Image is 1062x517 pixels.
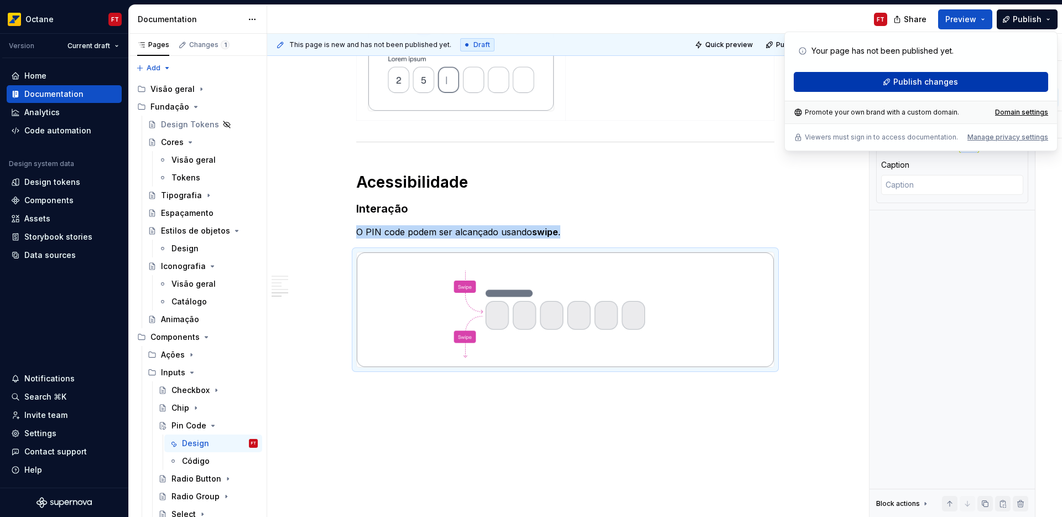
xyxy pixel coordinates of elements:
[143,222,262,240] a: Estilos de objetos
[154,293,262,311] a: Catálogo
[154,417,262,435] a: Pin Code
[133,98,262,116] div: Fundação
[161,137,184,148] div: Cores
[161,190,202,201] div: Tipografia
[161,367,185,378] div: Inputs
[473,40,490,49] span: Draft
[7,425,122,442] a: Settings
[143,116,262,133] a: Design Tokens
[997,9,1058,29] button: Publish
[164,435,262,452] a: DesignFT
[24,213,50,224] div: Assets
[221,40,230,49] span: 1
[150,332,200,343] div: Components
[762,37,835,53] button: Publish changes
[7,228,122,246] a: Storybook stories
[133,80,262,98] div: Visão geral
[7,192,122,209] a: Components
[143,133,262,151] a: Cores
[1013,14,1042,25] span: Publish
[171,154,216,166] div: Visão geral
[171,385,210,396] div: Checkbox
[154,399,262,417] a: Chip
[7,210,122,228] a: Assets
[7,246,122,264] a: Data sources
[154,169,262,187] a: Tokens
[24,428,56,439] div: Settings
[805,133,958,142] p: Viewers must sign in to access documentation.
[877,15,884,24] div: FT
[7,67,122,85] a: Home
[2,7,126,31] button: OctaneFT
[171,420,206,431] div: Pin Code
[154,151,262,169] a: Visão geral
[189,40,230,49] div: Changes
[7,406,122,424] a: Invite team
[161,261,206,272] div: Iconografia
[154,470,262,488] a: Radio Button
[171,243,199,254] div: Design
[356,225,774,239] p: O PIN code podem ser alcançado usando .
[532,226,558,237] strong: swipe
[143,364,262,381] div: Inputs
[24,446,87,457] div: Contact support
[794,108,959,117] div: Promote your own brand with a custom domain.
[164,452,262,470] a: Código
[705,40,753,49] span: Quick preview
[876,496,930,511] div: Block actions
[24,125,91,136] div: Code automation
[7,85,122,103] a: Documentation
[138,14,242,25] div: Documentation
[161,225,230,236] div: Estilos de objetos
[24,195,74,206] div: Components
[147,64,160,73] span: Add
[7,122,122,139] a: Code automation
[945,14,976,25] span: Preview
[133,328,262,346] div: Components
[182,438,209,449] div: Design
[143,346,262,364] div: Ações
[171,491,220,502] div: Radio Group
[24,107,60,118] div: Analytics
[7,461,122,479] button: Help
[143,204,262,222] a: Espaçamento
[251,438,256,449] div: FT
[133,60,174,76] button: Add
[154,488,262,505] a: Radio Group
[24,391,66,402] div: Search ⌘K
[171,278,216,289] div: Visão geral
[811,45,954,56] p: Your page has not been published yet.
[143,311,262,328] a: Animação
[182,456,210,467] div: Código
[357,252,774,367] img: ab09b25f-42e9-4690-8eda-f5dc633e6171.png
[289,40,451,49] span: This page is new and has not been published yet.
[171,473,221,484] div: Radio Button
[67,42,110,50] span: Current draft
[995,108,1048,117] a: Domain settings
[63,38,124,54] button: Current draft
[9,42,34,50] div: Version
[356,172,774,192] h1: Acessibilidade
[967,133,1048,142] button: Manage privacy settings
[150,101,189,112] div: Fundação
[776,40,830,49] span: Publish changes
[161,349,185,360] div: Ações
[24,250,76,261] div: Data sources
[154,381,262,399] a: Checkbox
[143,187,262,204] a: Tipografia
[7,370,122,387] button: Notifications
[7,173,122,191] a: Design tokens
[356,201,774,216] h3: Interação
[37,497,92,508] a: Supernova Logo
[150,84,195,95] div: Visão geral
[154,275,262,293] a: Visão geral
[691,37,758,53] button: Quick preview
[171,402,189,413] div: Chip
[938,9,992,29] button: Preview
[24,373,75,384] div: Notifications
[904,14,926,25] span: Share
[888,9,934,29] button: Share
[161,119,219,130] div: Design Tokens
